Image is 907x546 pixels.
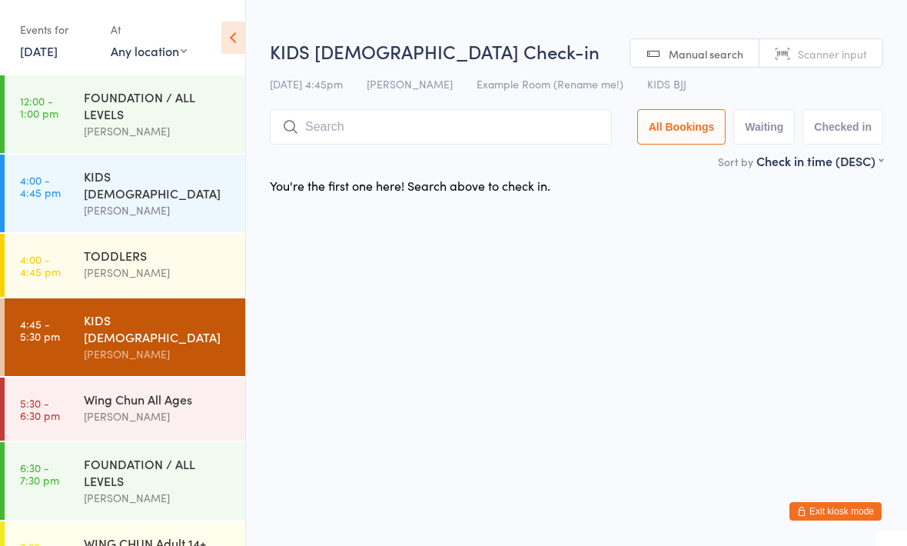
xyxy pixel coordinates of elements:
[270,76,343,92] span: [DATE] 4:45pm
[5,75,245,153] a: 12:00 -1:00 pmFOUNDATION / ALL LEVELS[PERSON_NAME]
[20,174,61,198] time: 4:00 - 4:45 pm
[111,42,187,59] div: Any location
[20,95,58,119] time: 12:00 - 1:00 pm
[20,318,60,342] time: 4:45 - 5:30 pm
[84,455,232,489] div: FOUNDATION / ALL LEVELS
[270,177,550,194] div: You're the first one here! Search above to check in.
[789,502,882,521] button: Exit kiosk mode
[367,76,453,92] span: [PERSON_NAME]
[84,345,232,363] div: [PERSON_NAME]
[84,264,232,281] div: [PERSON_NAME]
[20,461,59,486] time: 6:30 - 7:30 pm
[84,311,232,345] div: KIDS [DEMOGRAPHIC_DATA]
[5,378,245,441] a: 5:30 -6:30 pmWing Chun All Ages[PERSON_NAME]
[111,17,187,42] div: At
[20,397,60,421] time: 5:30 - 6:30 pm
[802,109,883,145] button: Checked in
[733,109,795,145] button: Waiting
[84,391,232,408] div: Wing Chun All Ages
[718,154,753,169] label: Sort by
[5,442,245,520] a: 6:30 -7:30 pmFOUNDATION / ALL LEVELS[PERSON_NAME]
[84,247,232,264] div: TODDLERS
[5,155,245,232] a: 4:00 -4:45 pmKIDS [DEMOGRAPHIC_DATA][PERSON_NAME]
[20,253,61,278] time: 4:00 - 4:45 pm
[798,46,867,62] span: Scanner input
[84,201,232,219] div: [PERSON_NAME]
[84,408,232,425] div: [PERSON_NAME]
[84,122,232,140] div: [PERSON_NAME]
[647,76,686,92] span: KIDS BJJ
[270,38,883,64] h2: KIDS [DEMOGRAPHIC_DATA] Check-in
[84,489,232,507] div: [PERSON_NAME]
[84,168,232,201] div: KIDS [DEMOGRAPHIC_DATA]
[5,234,245,297] a: 4:00 -4:45 pmTODDLERS[PERSON_NAME]
[270,109,612,145] input: Search
[477,76,623,92] span: Example Room (Rename me!)
[637,109,726,145] button: All Bookings
[84,88,232,122] div: FOUNDATION / ALL LEVELS
[669,46,743,62] span: Manual search
[20,17,95,42] div: Events for
[5,298,245,376] a: 4:45 -5:30 pmKIDS [DEMOGRAPHIC_DATA][PERSON_NAME]
[756,152,883,169] div: Check in time (DESC)
[20,42,58,59] a: [DATE]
